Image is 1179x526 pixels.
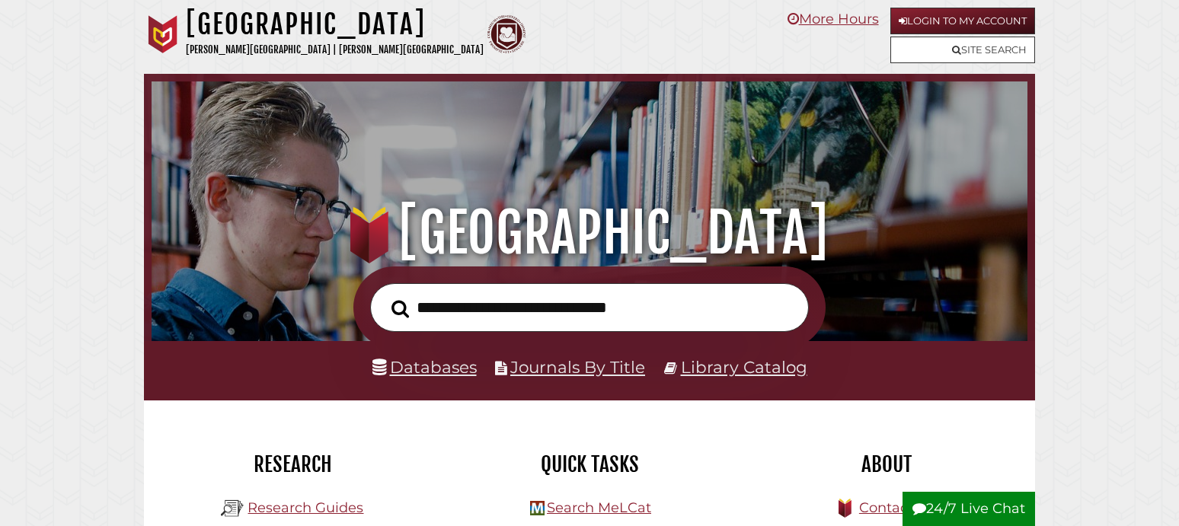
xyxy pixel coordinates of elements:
[169,199,1010,266] h1: [GEOGRAPHIC_DATA]
[452,451,727,477] h2: Quick Tasks
[890,37,1035,63] a: Site Search
[155,451,430,477] h2: Research
[547,499,651,516] a: Search MeLCat
[859,499,935,516] a: Contact Us
[221,497,244,520] img: Hekman Library Logo
[890,8,1035,34] a: Login to My Account
[510,357,645,377] a: Journals By Title
[248,499,363,516] a: Research Guides
[788,11,879,27] a: More Hours
[391,300,409,319] i: Search
[530,501,545,515] img: Hekman Library Logo
[144,15,182,53] img: Calvin University
[749,451,1024,477] h2: About
[372,357,477,377] a: Databases
[186,41,484,59] p: [PERSON_NAME][GEOGRAPHIC_DATA] | [PERSON_NAME][GEOGRAPHIC_DATA]
[681,357,807,377] a: Library Catalog
[487,15,526,53] img: Calvin Theological Seminary
[384,295,417,322] button: Search
[186,8,484,41] h1: [GEOGRAPHIC_DATA]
